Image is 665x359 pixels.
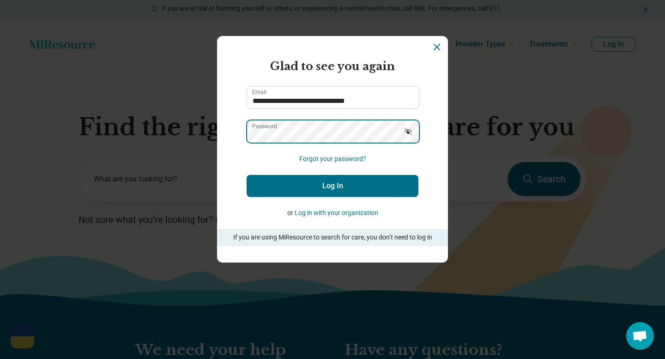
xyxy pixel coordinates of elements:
button: Show password [398,120,418,142]
p: or [247,208,418,218]
label: Password [252,124,277,129]
button: Dismiss [431,42,442,53]
button: Log In [247,175,418,197]
button: Log in with your organization [295,208,378,218]
h2: Glad to see you again [247,58,418,75]
label: Email [252,90,266,95]
section: Login Dialog [217,36,448,263]
p: If you are using MiResource to search for care, you don’t need to log in [230,233,435,242]
button: Forgot your password? [299,154,366,164]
